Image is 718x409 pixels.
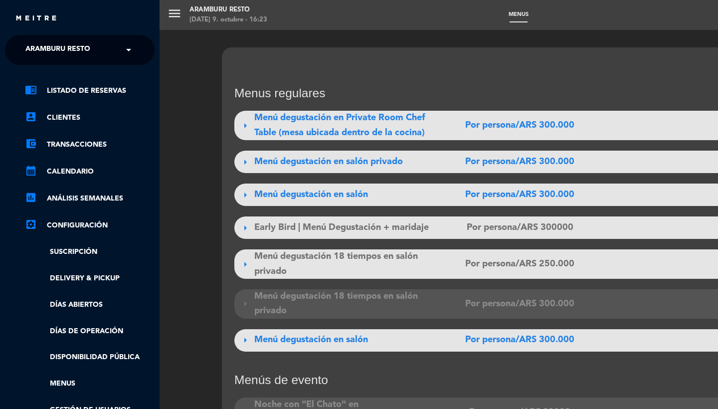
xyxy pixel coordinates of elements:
a: Suscripción [25,246,155,258]
a: Días abiertos [25,299,155,311]
a: chrome_reader_modeListado de Reservas [25,85,155,97]
a: calendar_monthCalendario [25,166,155,178]
a: Delivery & Pickup [25,273,155,284]
span: Aramburu Resto [25,39,90,60]
a: Disponibilidad pública [25,352,155,363]
a: Configuración [25,219,155,231]
i: account_balance_wallet [25,138,37,150]
i: account_box [25,111,37,123]
a: account_boxClientes [25,112,155,124]
i: settings_applications [25,218,37,230]
i: calendar_month [25,165,37,177]
a: assessmentANÁLISIS SEMANALES [25,193,155,204]
a: account_balance_walletTransacciones [25,139,155,151]
img: MEITRE [15,15,57,22]
i: chrome_reader_mode [25,84,37,96]
a: Días de Operación [25,326,155,337]
a: Menus [25,378,155,390]
i: assessment [25,192,37,204]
